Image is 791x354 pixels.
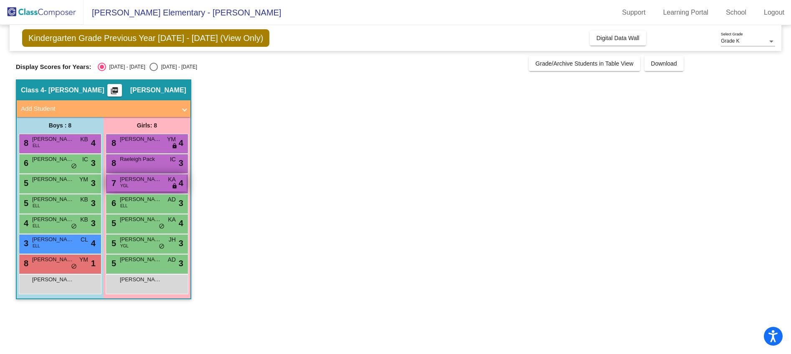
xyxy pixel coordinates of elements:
[22,199,28,208] span: 5
[22,29,269,47] span: Kindergarten Grade Previous Year [DATE] - [DATE] (View Only)
[120,243,129,249] span: YGL
[91,197,96,209] span: 3
[91,157,96,169] span: 3
[82,155,88,164] span: IC
[120,135,162,143] span: [PERSON_NAME]
[22,259,28,268] span: 8
[33,223,40,229] span: ELL
[109,178,116,188] span: 7
[16,63,91,71] span: Display Scores for Years:
[596,35,639,41] span: Digital Data Wall
[17,117,104,134] div: Boys : 8
[80,215,88,224] span: KB
[33,243,40,249] span: ELL
[80,135,88,144] span: KB
[33,143,40,149] span: ELL
[32,175,74,183] span: [PERSON_NAME]
[32,215,74,224] span: [PERSON_NAME]
[120,215,162,224] span: [PERSON_NAME]
[179,217,183,229] span: 4
[179,197,183,209] span: 3
[159,223,165,230] span: do_not_disturb_alt
[79,255,88,264] span: YM
[109,219,116,228] span: 5
[120,155,162,163] span: Raeleigh Pack
[167,255,175,264] span: AD
[104,117,190,134] div: Girls: 8
[91,217,96,229] span: 3
[120,175,162,183] span: [PERSON_NAME]
[179,257,183,270] span: 3
[590,31,646,46] button: Digital Data Wall
[107,84,122,97] button: Print Students Details
[179,237,183,250] span: 3
[159,243,165,250] span: do_not_disturb_alt
[109,239,116,248] span: 5
[172,183,177,190] span: lock
[33,203,40,209] span: ELL
[120,275,162,284] span: [PERSON_NAME]
[91,257,96,270] span: 1
[120,183,129,189] span: YGL
[80,195,88,204] span: KB
[17,100,190,117] mat-expansion-panel-header: Add Student
[32,135,74,143] span: [PERSON_NAME] Wall
[651,60,677,67] span: Download
[79,175,88,184] span: YM
[32,255,74,264] span: [PERSON_NAME]
[535,60,634,67] span: Grade/Archive Students in Table View
[109,158,116,168] span: 8
[109,138,116,148] span: 8
[22,239,28,248] span: 3
[120,255,162,264] span: [PERSON_NAME] [PERSON_NAME]
[529,56,640,71] button: Grade/Archive Students in Table View
[719,6,753,19] a: School
[91,177,96,189] span: 3
[170,155,176,164] span: IC
[22,219,28,228] span: 4
[168,175,176,184] span: KA
[109,259,116,268] span: 5
[130,86,186,94] span: [PERSON_NAME]
[120,195,162,204] span: [PERSON_NAME] [PERSON_NAME]
[179,177,183,189] span: 4
[179,137,183,149] span: 4
[21,104,176,114] mat-panel-title: Add Student
[22,138,28,148] span: 8
[167,135,176,144] span: YM
[32,155,74,163] span: [PERSON_NAME]
[167,195,175,204] span: AD
[721,38,740,44] span: Grade K
[106,63,145,71] div: [DATE] - [DATE]
[22,158,28,168] span: 6
[81,235,88,244] span: CL
[32,235,74,244] span: [PERSON_NAME] [PERSON_NAME]
[169,235,176,244] span: JH
[21,86,44,94] span: Class 4
[84,6,281,19] span: [PERSON_NAME] Elementary - [PERSON_NAME]
[71,263,77,270] span: do_not_disturb_alt
[91,237,96,250] span: 4
[44,86,104,94] span: - [PERSON_NAME]
[109,199,116,208] span: 6
[32,275,74,284] span: [PERSON_NAME]
[179,157,183,169] span: 3
[71,223,77,230] span: do_not_disturb_alt
[22,178,28,188] span: 5
[71,163,77,170] span: do_not_disturb_alt
[644,56,684,71] button: Download
[120,203,128,209] span: ELL
[120,235,162,244] span: [PERSON_NAME]
[32,195,74,204] span: [PERSON_NAME]
[109,87,119,98] mat-icon: picture_as_pdf
[158,63,197,71] div: [DATE] - [DATE]
[168,215,176,224] span: KA
[98,63,197,71] mat-radio-group: Select an option
[657,6,715,19] a: Learning Portal
[616,6,652,19] a: Support
[172,143,177,150] span: lock
[91,137,96,149] span: 4
[757,6,791,19] a: Logout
